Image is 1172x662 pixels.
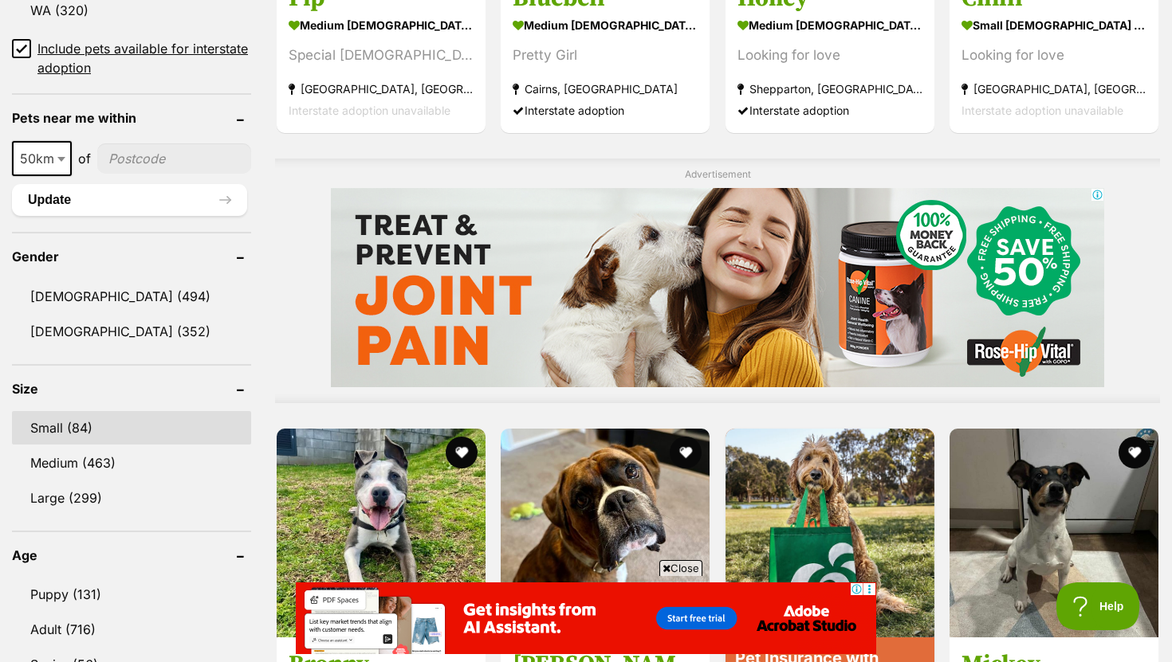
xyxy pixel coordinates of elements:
strong: small [DEMOGRAPHIC_DATA] Dog [962,14,1146,37]
button: Update [12,184,247,216]
span: 50km [14,147,70,170]
button: favourite [1119,437,1150,468]
button: favourite [446,437,478,468]
div: Interstate adoption [513,100,698,121]
a: [DEMOGRAPHIC_DATA] (494) [12,280,251,313]
a: [DEMOGRAPHIC_DATA] (352) [12,315,251,348]
strong: [GEOGRAPHIC_DATA], [GEOGRAPHIC_DATA] [289,78,474,100]
a: Include pets available for interstate adoption [12,39,251,77]
strong: medium [DEMOGRAPHIC_DATA] Dog [289,14,474,37]
div: Looking for love [737,45,922,66]
iframe: Help Scout Beacon - Open [1056,582,1140,630]
div: Looking for love [962,45,1146,66]
a: Small (84) [12,411,251,445]
span: Include pets available for interstate adoption [37,39,251,77]
div: Interstate adoption [737,100,922,121]
div: Advertisement [275,159,1160,403]
iframe: Advertisement [296,582,876,654]
header: Age [12,548,251,562]
iframe: Advertisement [331,188,1104,387]
strong: [GEOGRAPHIC_DATA], [GEOGRAPHIC_DATA] [962,78,1146,100]
span: of [78,149,91,168]
header: Gender [12,249,251,264]
span: Interstate adoption unavailable [962,104,1123,117]
span: Close [659,560,702,576]
a: Puppy (131) [12,578,251,611]
span: Interstate adoption unavailable [289,104,450,117]
button: favourite [671,437,702,468]
div: Pretty Girl [513,45,698,66]
header: Pets near me within [12,111,251,125]
img: Odie - Boxer Dog [501,429,710,637]
a: Adult (716) [12,613,251,646]
a: Large (299) [12,481,251,515]
a: Medium (463) [12,446,251,480]
strong: Cairns, [GEOGRAPHIC_DATA] [513,78,698,100]
strong: medium [DEMOGRAPHIC_DATA] Dog [513,14,698,37]
header: Size [12,382,251,396]
img: Bronny - American Staffordshire Terrier Dog [277,429,486,637]
input: postcode [97,143,251,174]
div: Special [DEMOGRAPHIC_DATA] [289,45,474,66]
span: 50km [12,141,72,176]
strong: Shepparton, [GEOGRAPHIC_DATA] [737,78,922,100]
img: Mickey - Jack Russell Terrier Dog [950,429,1158,637]
strong: medium [DEMOGRAPHIC_DATA] Dog [737,14,922,37]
